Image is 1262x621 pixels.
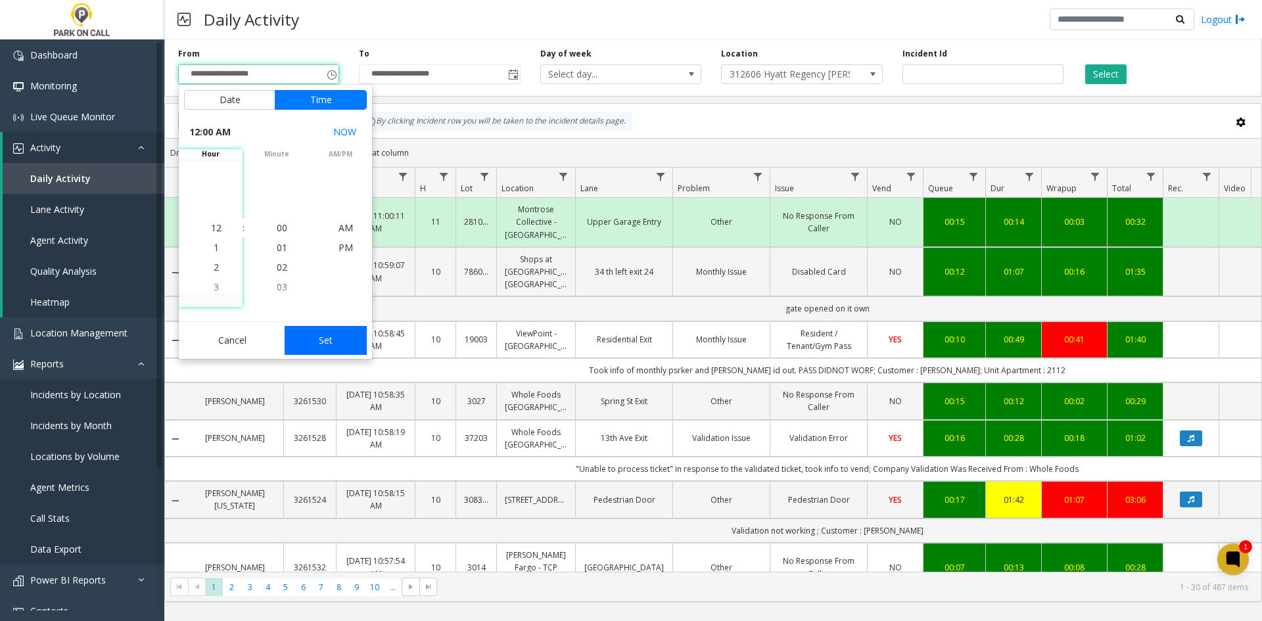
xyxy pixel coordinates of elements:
span: Select day... [541,65,669,83]
span: Lot [461,183,473,194]
span: Location [502,183,534,194]
div: 00:14 [994,216,1033,228]
a: 00:16 [931,432,977,444]
a: Date Filter Menu [394,168,412,185]
span: NO [889,266,902,277]
div: 03:06 [1115,494,1155,506]
span: Power BI Reports [30,574,106,586]
span: 02 [277,261,287,273]
span: Issue [775,183,794,194]
a: 10 [423,494,448,506]
button: Date tab [184,90,275,110]
button: Cancel [184,326,281,355]
span: Wrapup [1046,183,1077,194]
div: Data table [165,168,1261,572]
button: Time tab [275,90,367,110]
a: 19003 [464,333,488,346]
span: Incidents by Month [30,419,112,432]
div: 00:17 [931,494,977,506]
img: 'icon' [13,329,24,339]
a: Pedestrian Door [778,494,859,506]
span: Locations by Volume [30,450,120,463]
span: Heatmap [30,296,70,308]
div: 00:32 [1115,216,1155,228]
a: 00:03 [1050,216,1099,228]
span: 00 [277,221,287,234]
a: Shops at [GEOGRAPHIC_DATA] [GEOGRAPHIC_DATA] [505,253,567,291]
a: YES [876,494,915,506]
a: 01:40 [1115,333,1155,346]
span: Page 11 [384,578,402,596]
a: Other [681,561,762,574]
a: Problem Filter Menu [749,168,767,185]
a: 00:28 [1115,561,1155,574]
div: 00:28 [994,432,1033,444]
a: 10 [423,265,448,278]
span: 2 [214,261,219,273]
div: 00:07 [931,561,977,574]
span: Go to the next page [406,582,416,592]
a: Monthly Issue [681,333,762,346]
a: 3261524 [292,494,328,506]
span: Go to the last page [419,578,437,596]
h3: Daily Activity [197,3,306,35]
label: From [178,48,200,60]
a: 786001 [464,265,488,278]
a: Location Filter Menu [555,168,573,185]
a: 10 [423,432,448,444]
a: Validation Issue [681,432,762,444]
a: Vend Filter Menu [902,168,920,185]
span: Contacts [30,605,68,617]
a: 00:02 [1050,395,1099,407]
span: AM [339,221,353,234]
div: 00:10 [931,333,977,346]
span: H [420,183,426,194]
span: Problem [678,183,710,194]
a: 00:29 [1115,395,1155,407]
span: minute [245,149,308,159]
a: Monthly Issue [681,265,762,278]
div: 00:18 [1050,432,1099,444]
a: 10 [423,561,448,574]
a: 01:42 [994,494,1033,506]
a: YES [876,333,915,346]
a: [PERSON_NAME][US_STATE] [194,487,275,512]
img: 'icon' [13,359,24,370]
a: [DATE] 10:58:15 AM [344,487,407,512]
div: 00:08 [1050,561,1099,574]
a: 01:35 [1115,265,1155,278]
a: 10 [423,395,448,407]
div: 00:15 [931,395,977,407]
span: 03 [277,281,287,293]
span: Page 6 [294,578,312,596]
span: Rec. [1168,183,1183,194]
a: 00:12 [931,265,977,278]
button: Select [1085,64,1127,84]
img: 'icon' [13,51,24,61]
a: 3261530 [292,395,328,407]
a: 3261532 [292,561,328,574]
a: Rec. Filter Menu [1198,168,1216,185]
img: pageIcon [177,3,191,35]
a: [DATE] 11:00:11 AM [344,210,407,235]
span: 01 [277,241,287,254]
a: 34 th left exit 24 [584,265,665,278]
a: Lane Activity [3,194,164,225]
a: NO [876,265,915,278]
a: 00:15 [931,216,977,228]
img: logout [1235,12,1246,26]
a: 01:07 [1050,494,1099,506]
a: [DATE] 10:58:35 AM [344,388,407,413]
label: Incident Id [902,48,947,60]
span: Dashboard [30,49,78,61]
a: H Filter Menu [435,168,453,185]
a: 3027 [464,395,488,407]
span: Queue [928,183,953,194]
div: 00:41 [1050,333,1099,346]
a: Residential Exit [584,333,665,346]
